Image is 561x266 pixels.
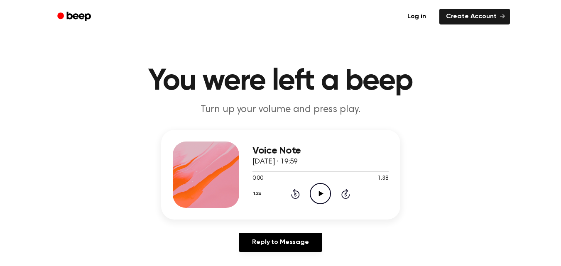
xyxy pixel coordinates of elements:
[121,103,440,117] p: Turn up your volume and press play.
[252,158,298,166] span: [DATE] · 19:59
[252,174,263,183] span: 0:00
[252,187,265,201] button: 1.2x
[377,174,388,183] span: 1:38
[239,233,322,252] a: Reply to Message
[399,7,434,26] a: Log in
[252,145,389,156] h3: Voice Note
[439,9,510,24] a: Create Account
[68,66,493,96] h1: You were left a beep
[51,9,98,25] a: Beep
